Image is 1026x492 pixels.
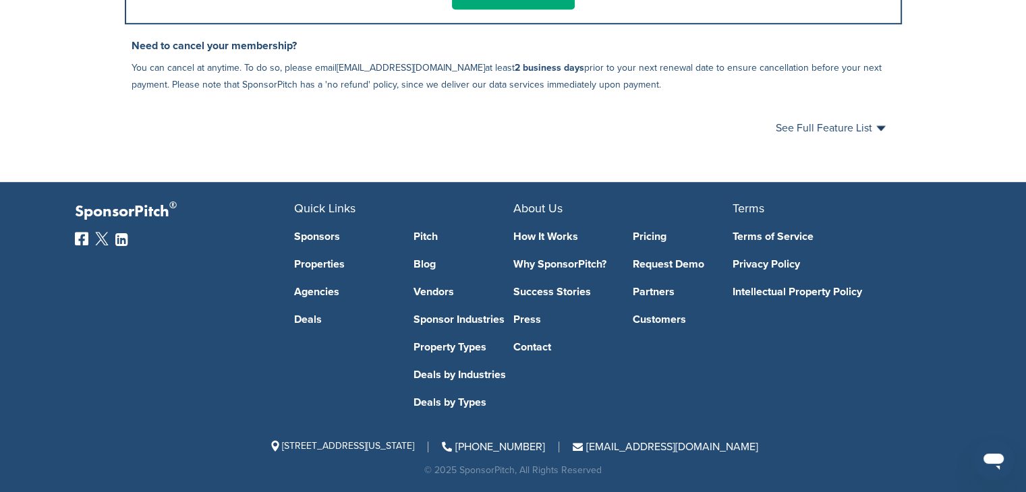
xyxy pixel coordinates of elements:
div: © 2025 SponsorPitch, All Rights Reserved [75,466,952,475]
p: You can cancel at anytime. To do so, please email at least prior to your next renewal date to ens... [132,59,902,93]
a: Deals by Types [414,397,513,408]
a: [EMAIL_ADDRESS][DOMAIN_NAME] [573,440,758,454]
a: Sponsor Industries [414,314,513,325]
a: Vendors [414,286,513,297]
b: 2 business days [515,62,584,73]
a: Property Types [414,342,513,352]
span: Quick Links [294,201,355,216]
a: Partners [633,286,733,297]
h3: Need to cancel your membership? [132,38,902,54]
a: Sponsors [294,231,394,242]
a: Why SponsorPitch? [513,259,613,270]
a: Properties [294,259,394,270]
a: Privacy Policy [733,259,932,270]
a: Deals [294,314,394,325]
a: Contact [513,342,613,352]
a: Request Demo [633,259,733,270]
a: Press [513,314,613,325]
span: Terms [733,201,764,216]
a: See Full Feature List [776,123,886,133]
a: Deals by Industries [414,369,513,380]
a: Agencies [294,286,394,297]
span: [STREET_ADDRESS][US_STATE] [268,440,414,452]
a: Pricing [633,231,733,242]
a: Intellectual Property Policy [733,286,932,297]
span: ® [169,197,177,214]
a: Pitch [414,231,513,242]
img: Twitter [95,232,109,245]
a: [PHONE_NUMBER] [442,440,545,454]
a: Terms of Service [733,231,932,242]
img: Facebook [75,232,88,245]
a: Customers [633,314,733,325]
a: Success Stories [513,286,613,297]
p: SponsorPitch [75,202,294,222]
span: About Us [513,201,563,216]
a: [EMAIL_ADDRESS][DOMAIN_NAME] [337,62,485,73]
iframe: Button to launch messaging window [972,438,1015,481]
a: How It Works [513,231,613,242]
a: Blog [414,259,513,270]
